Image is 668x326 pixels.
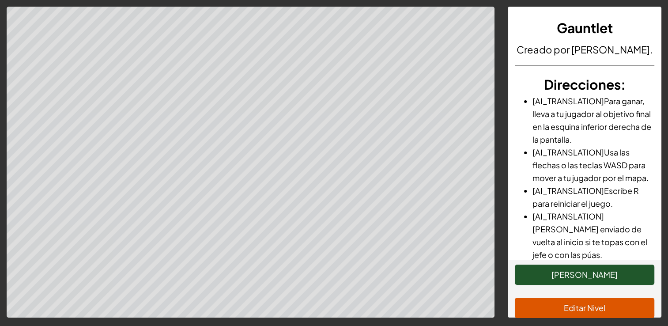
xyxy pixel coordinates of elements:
[532,146,654,184] li: [AI_TRANSLATION]Usa las flechas o las teclas WASD para mover a tu jugador por el mapa.
[532,210,654,261] li: [AI_TRANSLATION][PERSON_NAME] enviado de vuelta al inicio si te topas con el jefe o con las púas.
[532,184,654,210] li: [AI_TRANSLATION]Escribe R para reiniciar el juego.
[515,42,654,57] h4: Creado por [PERSON_NAME].
[543,76,620,93] span: Direcciones
[515,18,654,38] h3: Gauntlet
[515,265,654,285] button: [PERSON_NAME]
[532,95,654,146] li: [AI_TRANSLATION]Para ganar, lleva a tu jugador al objetivo final en la esquina inferior derecha d...
[515,75,654,95] h3: :
[515,298,654,318] button: Editar Nivel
